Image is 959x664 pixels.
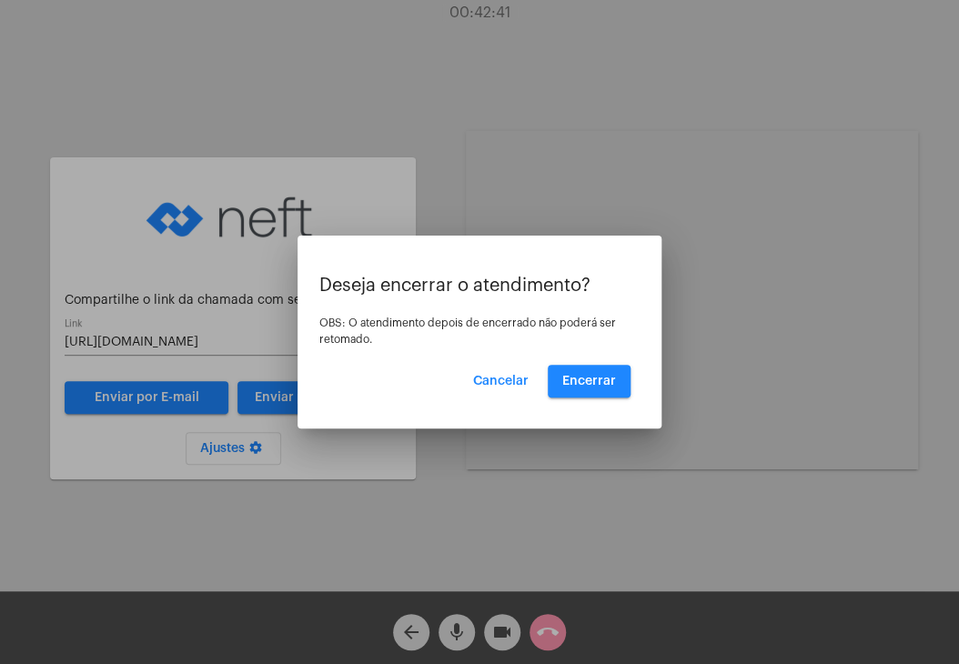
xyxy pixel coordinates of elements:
[459,365,543,397] button: Cancelar
[548,365,631,397] button: Encerrar
[319,317,616,345] span: OBS: O atendimento depois de encerrado não poderá ser retomado.
[562,375,616,387] span: Encerrar
[473,375,529,387] span: Cancelar
[319,276,640,296] p: Deseja encerrar o atendimento?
